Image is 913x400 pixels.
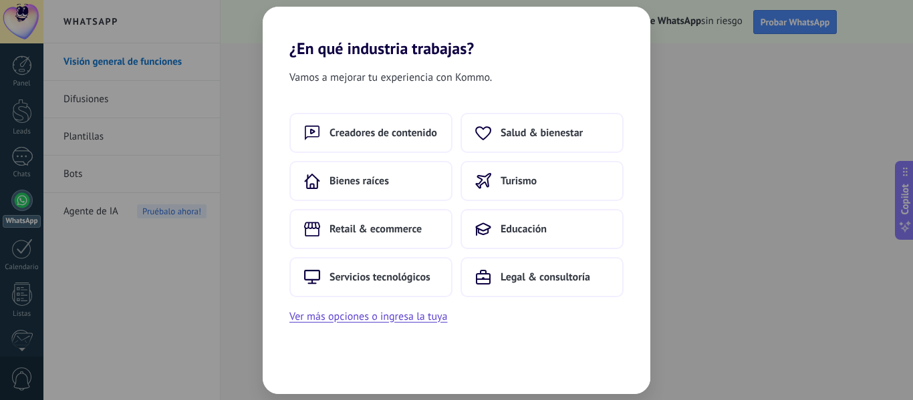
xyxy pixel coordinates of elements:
button: Educación [461,209,624,249]
span: Vamos a mejorar tu experiencia con Kommo. [289,69,492,86]
span: Legal & consultoría [501,270,590,284]
button: Turismo [461,161,624,201]
button: Bienes raíces [289,161,452,201]
button: Retail & ecommerce [289,209,452,249]
span: Bienes raíces [330,174,389,188]
button: Legal & consultoría [461,257,624,297]
span: Educación [501,222,547,236]
button: Creadores de contenido [289,113,452,153]
button: Servicios tecnológicos [289,257,452,297]
button: Salud & bienestar [461,113,624,153]
span: Servicios tecnológicos [330,270,430,284]
h2: ¿En qué industria trabajas? [263,7,650,58]
span: Retail & ecommerce [330,222,422,236]
span: Turismo [501,174,537,188]
span: Salud & bienestar [501,126,583,140]
span: Creadores de contenido [330,126,437,140]
button: Ver más opciones o ingresa la tuya [289,308,447,325]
